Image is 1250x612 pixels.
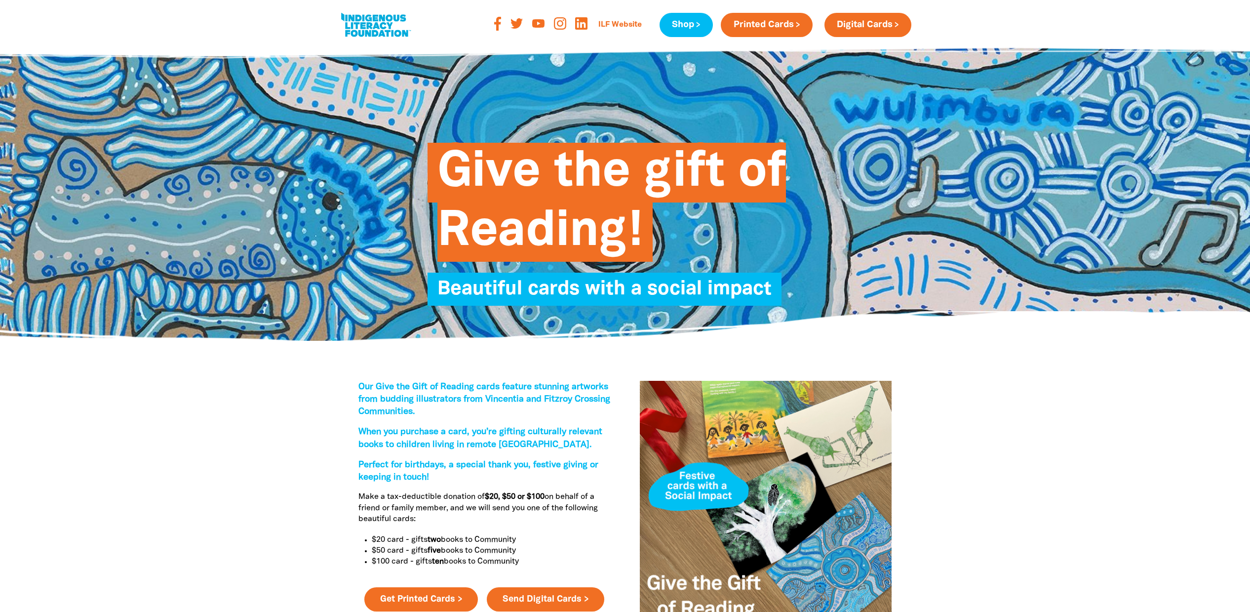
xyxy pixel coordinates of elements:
strong: five [428,547,441,554]
img: linked-in-logo-orange-png-93c920.png [575,17,587,30]
strong: $20, $50 or $100 [485,493,545,500]
a: Shop [660,13,713,37]
p: $50 card - gifts books to Community [372,545,610,556]
p: $20 card - gifts books to Community [372,534,610,545]
a: Digital Cards [824,13,911,37]
strong: ten [432,558,444,565]
span: Perfect for birthdays, a special thank you, festive giving or keeping in touch! [358,461,598,482]
img: twitter-orange-svg-6-e-077-d-svg-0f359f.svg [510,18,523,28]
strong: two [428,536,441,543]
a: Send Digital Cards > [487,587,604,612]
span: Beautiful cards with a social impact [437,280,772,306]
span: Our Give the Gift of Reading cards feature stunning artworks from budding illustrators from Vince... [358,383,610,416]
p: Make a tax-deductible donation of on behalf of a friend or family member, and we will send you on... [358,491,610,525]
p: $100 card - gifts books to Community [372,556,610,567]
a: Get Printed Cards > [364,587,478,612]
img: facebook-orange-svg-2-f-729-e-svg-b526d2.svg [494,17,501,31]
img: youtube-orange-svg-1-cecf-3-svg-a15d69.svg [532,19,545,28]
img: instagram-orange-svg-816-f-67-svg-8d2e35.svg [554,17,566,30]
a: Printed Cards [721,13,812,37]
a: ILF Website [592,17,648,33]
span: Give the gift of Reading! [437,150,786,262]
span: When you purchase a card, you’re gifting culturally relevant books to children living in remote [... [358,428,602,449]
